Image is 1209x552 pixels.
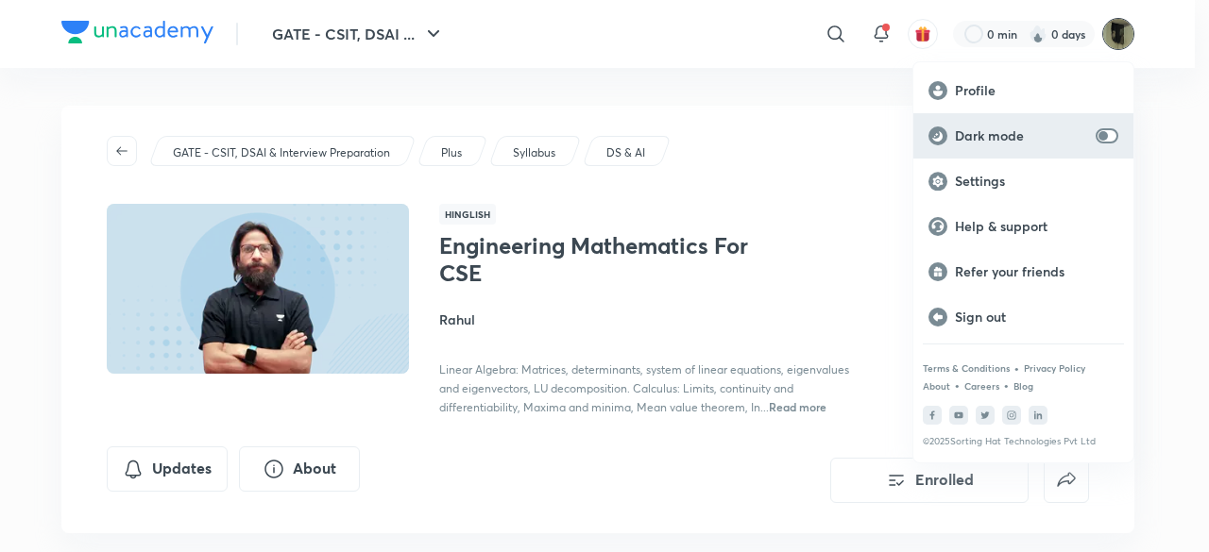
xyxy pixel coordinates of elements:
[955,173,1118,190] p: Settings
[955,218,1118,235] p: Help & support
[923,362,1010,374] a: Terms & Conditions
[1024,362,1085,374] a: Privacy Policy
[955,309,1118,326] p: Sign out
[955,263,1118,280] p: Refer your friends
[913,159,1133,204] a: Settings
[1013,360,1020,376] div: •
[1003,376,1010,393] div: •
[913,68,1133,113] a: Profile
[923,436,1124,447] p: © 2025 Sorting Hat Technologies Pvt Ltd
[964,380,999,392] a: Careers
[923,380,950,392] a: About
[955,127,1088,144] p: Dark mode
[955,82,1118,99] p: Profile
[1013,380,1033,392] a: Blog
[913,249,1133,294] a: Refer your friends
[913,204,1133,249] a: Help & support
[954,376,961,393] div: •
